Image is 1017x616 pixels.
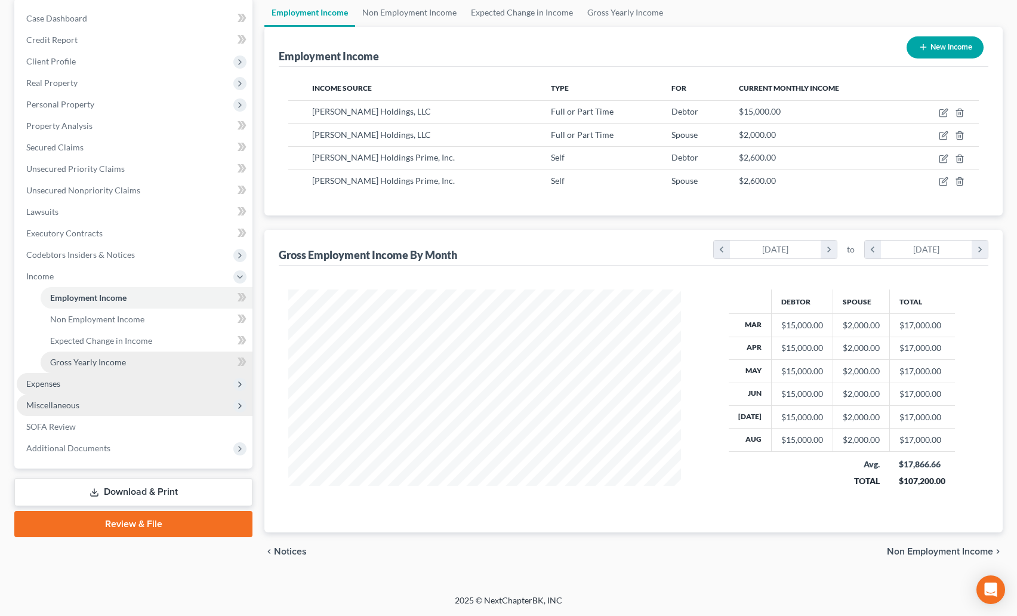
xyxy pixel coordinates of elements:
span: Spouse [671,175,698,186]
a: Credit Report [17,29,252,51]
span: $2,600.00 [739,175,776,186]
button: New Income [907,36,984,58]
div: $15,000.00 [781,434,823,446]
span: Expected Change in Income [50,335,152,346]
span: Notices [274,547,307,556]
th: Aug [729,429,772,451]
div: $15,000.00 [781,365,823,377]
div: $107,200.00 [899,475,945,487]
div: $2,000.00 [843,342,880,354]
div: $2,000.00 [843,365,880,377]
span: Property Analysis [26,121,93,131]
span: For [671,84,686,93]
span: Non Employment Income [887,547,993,556]
span: Codebtors Insiders & Notices [26,250,135,260]
span: Case Dashboard [26,13,87,23]
a: Property Analysis [17,115,252,137]
a: Lawsuits [17,201,252,223]
a: Employment Income [41,287,252,309]
a: Unsecured Priority Claims [17,158,252,180]
div: Employment Income [279,49,379,63]
span: Executory Contracts [26,228,103,238]
span: to [847,244,855,255]
span: Unsecured Priority Claims [26,164,125,174]
div: $2,000.00 [843,411,880,423]
div: 2025 © NextChapterBK, INC [168,595,849,616]
span: SOFA Review [26,421,76,432]
td: $17,000.00 [889,314,955,337]
a: Gross Yearly Income [41,352,252,373]
a: Non Employment Income [41,309,252,330]
a: Secured Claims [17,137,252,158]
span: Debtor [671,152,698,162]
span: Non Employment Income [50,314,144,324]
span: Expenses [26,378,60,389]
span: Full or Part Time [551,106,614,116]
td: $17,000.00 [889,360,955,383]
a: Download & Print [14,478,252,506]
span: Client Profile [26,56,76,66]
a: Executory Contracts [17,223,252,244]
div: $2,000.00 [843,319,880,331]
th: [DATE] [729,406,772,429]
span: Debtor [671,106,698,116]
span: Current Monthly Income [739,84,839,93]
td: $17,000.00 [889,406,955,429]
th: Mar [729,314,772,337]
span: Miscellaneous [26,400,79,410]
span: Spouse [671,130,698,140]
th: Apr [729,337,772,359]
span: Type [551,84,569,93]
a: Case Dashboard [17,8,252,29]
span: Income Source [312,84,372,93]
span: Employment Income [50,292,127,303]
div: $2,000.00 [843,388,880,400]
span: $2,000.00 [739,130,776,140]
a: Unsecured Nonpriority Claims [17,180,252,201]
div: TOTAL [842,475,880,487]
div: $17,866.66 [899,458,945,470]
div: [DATE] [881,241,972,258]
a: Expected Change in Income [41,330,252,352]
span: Full or Part Time [551,130,614,140]
div: $15,000.00 [781,342,823,354]
span: [PERSON_NAME] Holdings, LLC [312,106,431,116]
span: Gross Yearly Income [50,357,126,367]
span: [PERSON_NAME] Holdings Prime, Inc. [312,175,455,186]
i: chevron_left [865,241,881,258]
a: Review & File [14,511,252,537]
span: Self [551,175,565,186]
th: May [729,360,772,383]
th: Total [889,289,955,313]
div: $2,000.00 [843,434,880,446]
span: Secured Claims [26,142,84,152]
a: SOFA Review [17,416,252,438]
div: [DATE] [730,241,821,258]
th: Debtor [771,289,833,313]
span: Credit Report [26,35,78,45]
th: Spouse [833,289,889,313]
div: Avg. [842,458,880,470]
span: $15,000.00 [739,106,781,116]
div: $15,000.00 [781,388,823,400]
span: Self [551,152,565,162]
span: Real Property [26,78,78,88]
div: $15,000.00 [781,411,823,423]
span: Income [26,271,54,281]
span: $2,600.00 [739,152,776,162]
div: $15,000.00 [781,319,823,331]
span: [PERSON_NAME] Holdings Prime, Inc. [312,152,455,162]
span: [PERSON_NAME] Holdings, LLC [312,130,431,140]
div: Gross Employment Income By Month [279,248,457,262]
i: chevron_right [821,241,837,258]
td: $17,000.00 [889,337,955,359]
div: Open Intercom Messenger [976,575,1005,604]
i: chevron_right [972,241,988,258]
button: Non Employment Income chevron_right [887,547,1003,556]
td: $17,000.00 [889,383,955,405]
i: chevron_left [264,547,274,556]
th: Jun [729,383,772,405]
span: Lawsuits [26,207,58,217]
i: chevron_right [993,547,1003,556]
span: Personal Property [26,99,94,109]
